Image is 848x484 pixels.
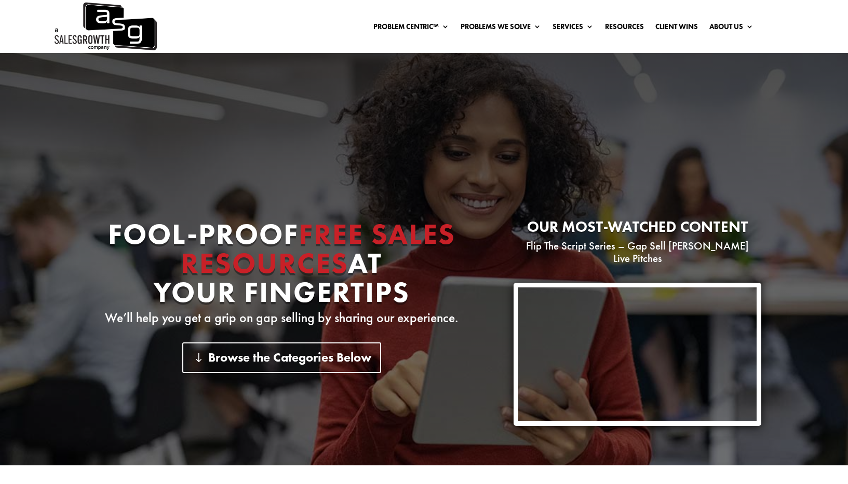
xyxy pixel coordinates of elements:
[514,219,761,240] h2: Our most-watched content
[461,23,541,34] a: Problems We Solve
[514,240,761,265] p: Flip The Script Series – Gap Sell [PERSON_NAME] Live Pitches
[182,342,381,373] a: Browse the Categories Below
[709,23,753,34] a: About Us
[553,23,594,34] a: Services
[655,23,698,34] a: Client Wins
[181,215,455,282] span: Free Sales Resources
[87,219,477,312] h1: Fool-proof At Your Fingertips
[373,23,449,34] a: Problem Centric™
[87,312,477,324] p: We’ll help you get a grip on gap selling by sharing our experience.
[605,23,644,34] a: Resources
